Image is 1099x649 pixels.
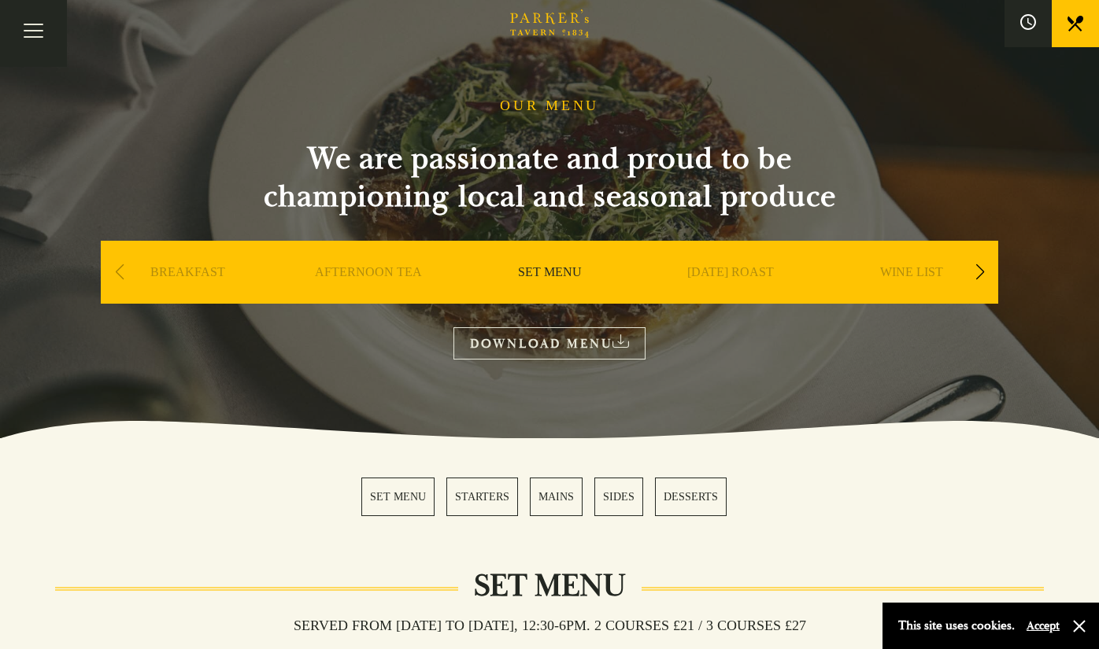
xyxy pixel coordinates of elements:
button: Close and accept [1071,618,1087,634]
a: [DATE] ROAST [687,264,774,327]
a: DOWNLOAD MENU [453,327,646,360]
div: 2 / 9 [282,241,455,351]
h1: OUR MENU [500,98,599,115]
div: 1 / 9 [101,241,274,351]
a: AFTERNOON TEA [315,264,422,327]
a: SET MENU [518,264,582,327]
a: 1 / 5 [361,478,435,516]
a: 4 / 5 [594,478,643,516]
h2: We are passionate and proud to be championing local and seasonal produce [235,140,864,216]
h2: Set Menu [458,567,642,605]
h3: Served from [DATE] to [DATE], 12:30-6pm. 2 COURSES £21 / 3 COURSES £27 [278,617,822,634]
div: Previous slide [109,255,130,289]
a: WINE LIST [880,264,943,327]
button: Accept [1027,618,1060,633]
div: 4 / 9 [644,241,817,351]
a: BREAKFAST [150,264,225,327]
a: 2 / 5 [446,478,518,516]
a: 3 / 5 [530,478,583,516]
div: 5 / 9 [825,241,998,351]
div: Next slide [969,255,990,289]
a: 5 / 5 [655,478,727,516]
p: This site uses cookies. [898,614,1015,637]
div: 3 / 9 [463,241,636,351]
